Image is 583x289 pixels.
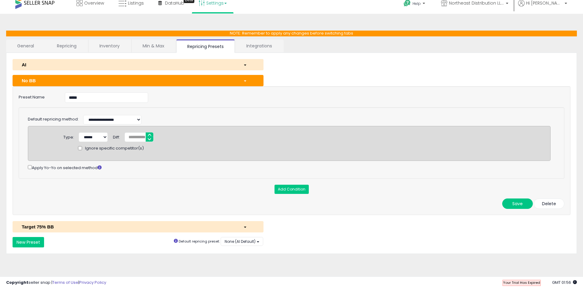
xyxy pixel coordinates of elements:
[132,39,175,52] a: Min & Max
[52,280,78,285] a: Terms of Use
[113,132,120,140] div: Diff:
[6,280,28,285] strong: Copyright
[179,239,220,244] small: Default repricing preset:
[28,164,551,171] div: Apply Yo-Yo on selected method
[275,185,309,194] button: Add Condition
[13,59,263,70] button: AI
[28,117,79,122] label: Default repricing method:
[6,39,45,52] a: General
[79,280,106,285] a: Privacy Policy
[221,237,263,246] button: None (AI Default)
[17,61,239,68] div: AI
[13,237,44,247] button: New Preset
[88,39,131,52] a: Inventory
[85,146,144,151] span: Ignore specific competitor(s)
[17,224,239,230] div: Target 75% BB
[13,75,263,86] button: No BB
[176,39,235,53] a: Repricing Presets
[13,221,263,232] button: Target 75% BB
[46,39,88,52] a: Repricing
[17,77,239,84] div: No BB
[225,239,256,244] span: None (AI Default)
[502,198,533,209] button: Save
[552,280,577,285] span: 2025-10-14 01:56 GMT
[413,1,421,6] span: Help
[14,92,60,100] label: Preset Name
[6,280,106,286] div: seller snap | |
[235,39,283,52] a: Integrations
[534,198,564,209] button: Delete
[63,132,74,140] div: Type:
[6,31,577,36] p: NOTE: Remember to apply any changes before switching tabs
[503,280,540,285] span: Your Trial Has Expired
